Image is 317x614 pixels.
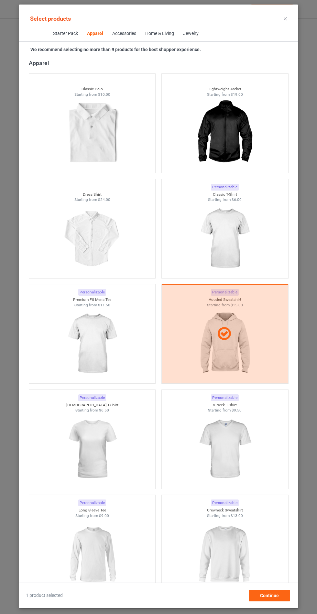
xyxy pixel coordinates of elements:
span: 1 product selected [26,592,63,599]
img: regular.jpg [63,413,121,486]
div: Starting from [162,513,288,519]
div: Crewneck Sweatshirt [162,508,288,513]
img: regular.jpg [63,97,121,170]
img: regular.jpg [63,203,121,275]
div: Apparel [87,30,103,37]
div: Starting from [29,513,156,519]
div: Personalizable [78,394,106,401]
img: regular.jpg [63,518,121,591]
div: Starting from [29,302,156,308]
span: Starter Pack [48,26,82,41]
img: regular.jpg [196,97,254,170]
img: regular.jpg [196,203,254,275]
div: Premium Fit Mens Tee [29,297,156,302]
span: $6.00 [232,197,242,202]
div: Personalizable [78,289,106,296]
div: Starting from [162,197,288,203]
div: Classic Polo [29,86,156,92]
div: Long Sleeve Tee [29,508,156,513]
div: Personalizable [211,394,239,401]
span: $9.00 [99,513,109,518]
div: Accessories [112,30,136,37]
div: Starting from [162,408,288,413]
img: regular.jpg [63,308,121,380]
img: regular.jpg [196,518,254,591]
span: $13.00 [231,513,243,518]
span: $10.00 [98,92,110,97]
div: Starting from [29,92,156,97]
div: Classic T-Shirt [162,192,288,197]
div: Continue [249,590,290,601]
div: Starting from [29,197,156,203]
div: Home & Living [145,30,174,37]
span: $6.50 [99,408,109,412]
span: Continue [260,593,279,598]
strong: We recommend selecting no more than 9 products for the best shopper experience. [30,47,201,52]
span: $24.00 [98,197,110,202]
div: Personalizable [78,499,106,506]
div: Starting from [162,92,288,97]
span: $11.50 [98,303,110,307]
div: V-Neck T-Shirt [162,402,288,408]
div: Starting from [29,408,156,413]
span: Select products [30,15,71,22]
div: Personalizable [211,499,239,506]
div: Jewelry [183,30,198,37]
div: Apparel [29,59,291,67]
span: $19.00 [231,92,243,97]
span: $9.50 [232,408,242,412]
div: Dress Shirt [29,192,156,197]
div: Personalizable [211,184,239,191]
img: regular.jpg [196,413,254,486]
div: Lightweight Jacket [162,86,288,92]
div: [DEMOGRAPHIC_DATA] T-Shirt [29,402,156,408]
